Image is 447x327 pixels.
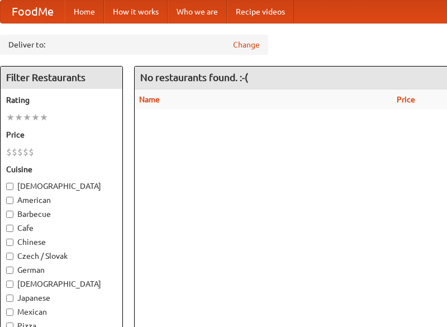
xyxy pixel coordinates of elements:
[1,67,122,89] h4: Filter Restaurants
[139,95,160,104] a: Name
[6,129,117,140] h5: Price
[23,146,28,158] li: $
[6,250,117,262] label: Czech / Slovak
[168,1,227,23] a: Who we are
[6,239,13,246] input: Chinese
[6,309,13,316] input: Mexican
[28,146,34,158] li: $
[397,95,415,104] a: Price
[6,253,13,260] input: Czech / Slovak
[6,222,117,234] label: Cafe
[6,181,117,192] label: [DEMOGRAPHIC_DATA]
[6,306,117,317] label: Mexican
[23,111,31,124] li: ★
[12,146,17,158] li: $
[6,267,13,274] input: German
[6,94,117,106] h5: Rating
[6,264,117,276] label: German
[6,146,12,158] li: $
[227,1,294,23] a: Recipe videos
[6,295,13,302] input: Japanese
[6,195,117,206] label: American
[6,211,13,218] input: Barbecue
[6,164,117,175] h5: Cuisine
[40,111,48,124] li: ★
[6,197,13,204] input: American
[104,1,168,23] a: How it works
[6,292,117,304] label: Japanese
[17,146,23,158] li: $
[31,111,40,124] li: ★
[6,225,13,232] input: Cafe
[6,208,117,220] label: Barbecue
[15,111,23,124] li: ★
[65,1,104,23] a: Home
[140,72,248,83] ng-pluralize: No restaurants found. :-(
[6,278,117,290] label: [DEMOGRAPHIC_DATA]
[6,236,117,248] label: Chinese
[6,281,13,288] input: [DEMOGRAPHIC_DATA]
[6,111,15,124] li: ★
[6,183,13,190] input: [DEMOGRAPHIC_DATA]
[233,39,260,50] a: Change
[1,1,65,23] a: FoodMe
